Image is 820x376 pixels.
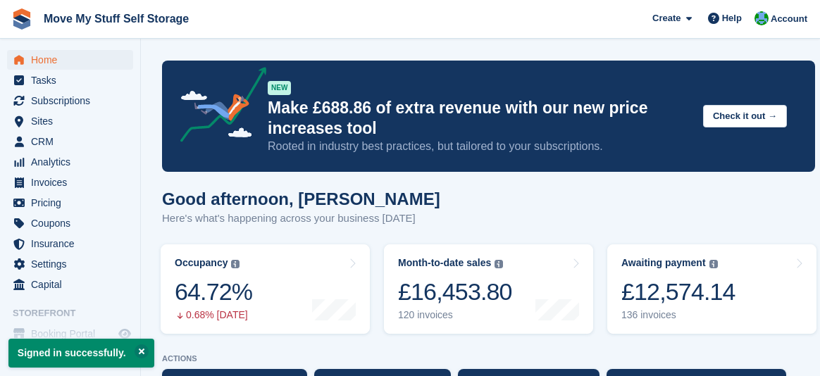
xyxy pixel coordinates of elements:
[8,339,154,368] p: Signed in successfully.
[703,105,787,128] button: Check it out →
[13,306,140,320] span: Storefront
[7,234,133,253] a: menu
[31,234,116,253] span: Insurance
[7,213,133,233] a: menu
[268,81,291,95] div: NEW
[398,257,491,269] div: Month-to-date sales
[398,277,512,306] div: £16,453.80
[7,152,133,172] a: menu
[231,260,240,268] img: icon-info-grey-7440780725fd019a000dd9b08b2336e03edf1995a4989e88bcd33f0948082b44.svg
[31,213,116,233] span: Coupons
[175,257,228,269] div: Occupancy
[31,173,116,192] span: Invoices
[31,70,116,90] span: Tasks
[7,111,133,131] a: menu
[168,67,267,147] img: price-adjustments-announcement-icon-8257ccfd72463d97f412b2fc003d46551f7dbcb40ab6d574587a9cd5c0d94...
[7,324,133,344] a: menu
[31,50,116,70] span: Home
[38,7,194,30] a: Move My Stuff Self Storage
[162,211,440,227] p: Here's what's happening across your business [DATE]
[31,193,116,213] span: Pricing
[709,260,718,268] img: icon-info-grey-7440780725fd019a000dd9b08b2336e03edf1995a4989e88bcd33f0948082b44.svg
[652,11,681,25] span: Create
[398,309,512,321] div: 120 invoices
[754,11,769,25] img: Dan
[7,70,133,90] a: menu
[116,325,133,342] a: Preview store
[31,275,116,294] span: Capital
[175,309,252,321] div: 0.68% [DATE]
[495,260,503,268] img: icon-info-grey-7440780725fd019a000dd9b08b2336e03edf1995a4989e88bcd33f0948082b44.svg
[384,244,593,334] a: Month-to-date sales £16,453.80 120 invoices
[31,254,116,274] span: Settings
[722,11,742,25] span: Help
[7,193,133,213] a: menu
[31,132,116,151] span: CRM
[11,8,32,30] img: stora-icon-8386f47178a22dfd0bd8f6a31ec36ba5ce8667c1dd55bd0f319d3a0aa187defe.svg
[175,277,252,306] div: 64.72%
[7,132,133,151] a: menu
[7,173,133,192] a: menu
[7,275,133,294] a: menu
[607,244,816,334] a: Awaiting payment £12,574.14 136 invoices
[31,111,116,131] span: Sites
[268,139,692,154] p: Rooted in industry best practices, but tailored to your subscriptions.
[7,254,133,274] a: menu
[31,324,116,344] span: Booking Portal
[31,152,116,172] span: Analytics
[31,91,116,111] span: Subscriptions
[162,354,815,363] p: ACTIONS
[621,309,735,321] div: 136 invoices
[162,189,440,208] h1: Good afternoon, [PERSON_NAME]
[161,244,370,334] a: Occupancy 64.72% 0.68% [DATE]
[7,50,133,70] a: menu
[7,91,133,111] a: menu
[621,277,735,306] div: £12,574.14
[621,257,706,269] div: Awaiting payment
[268,98,692,139] p: Make £688.86 of extra revenue with our new price increases tool
[771,12,807,26] span: Account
